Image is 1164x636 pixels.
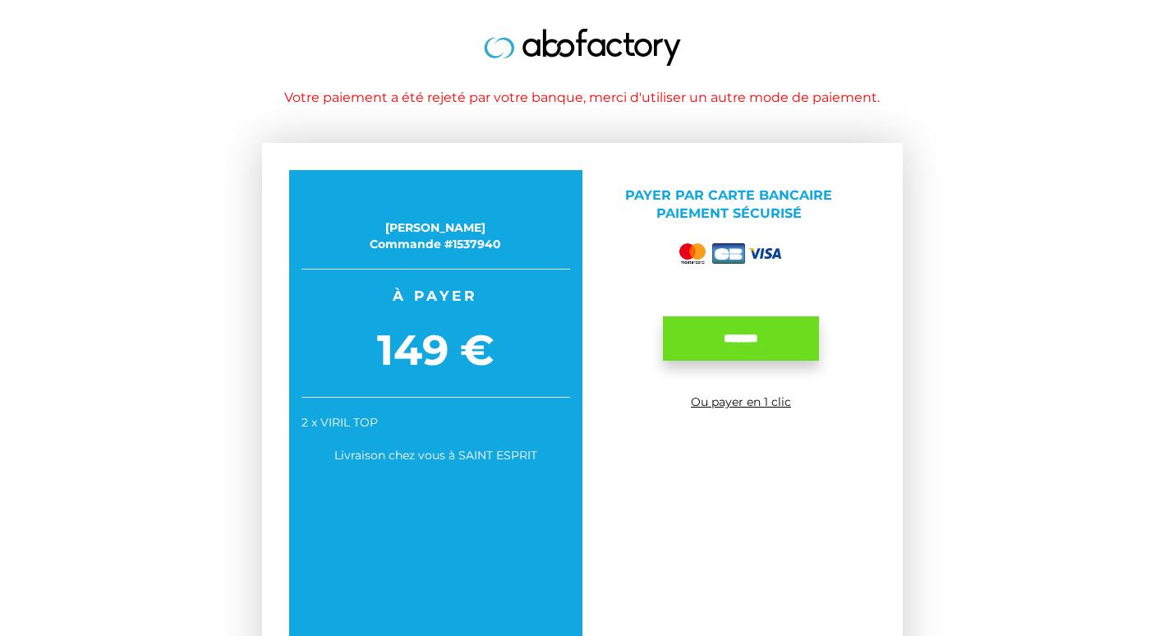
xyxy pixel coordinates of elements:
span: 149 € [301,320,570,380]
img: mastercard.png [676,240,709,267]
img: visa.png [748,248,781,259]
a: Ou payer en 1 clic [691,394,791,409]
div: 2 x VIRIL TOP [301,414,570,431]
div: Commande #1537940 [301,236,570,252]
img: cb.png [712,243,745,264]
div: Livraison chez vous à SAINT ESPRIT [301,447,570,463]
span: Paiement sécurisé [656,205,802,221]
h1: Votre paiement a été rejeté par votre banque, merci d'utiliser un autre mode de paiement. [114,90,1051,105]
img: logo.jpg [484,29,681,66]
div: [PERSON_NAME] [301,219,570,236]
p: Payer par Carte bancaire [595,187,863,224]
span: À payer [301,286,570,306]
